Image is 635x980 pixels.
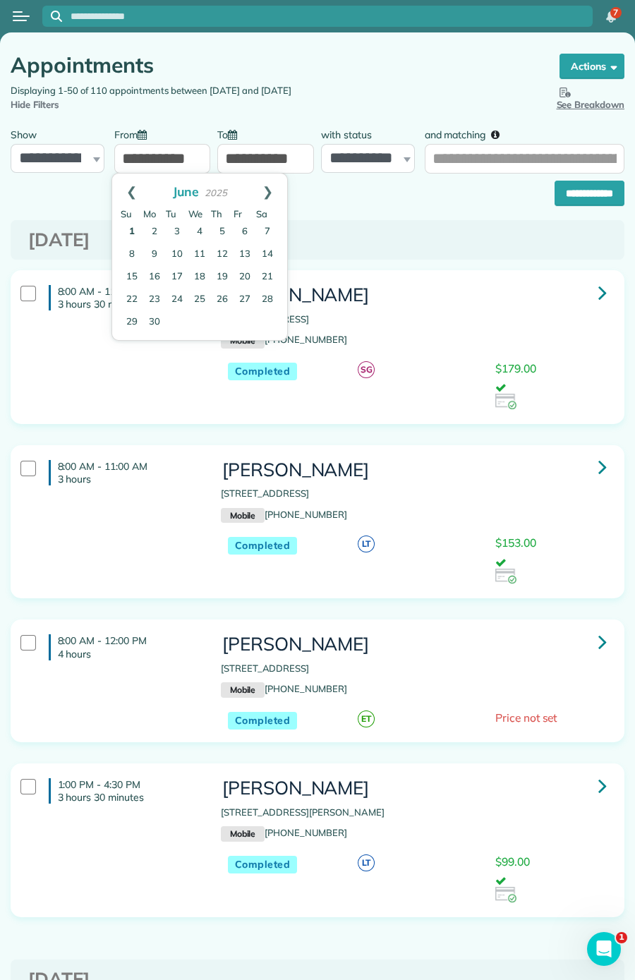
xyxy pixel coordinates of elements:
a: Mobile[PHONE_NUMBER] [221,827,347,838]
nav: Main [590,1,635,32]
span: Wednesday [188,208,202,219]
span: Hide Filters [11,98,59,112]
p: [STREET_ADDRESS] [221,662,612,676]
span: 1 [616,932,627,943]
svg: Focus search [51,11,62,22]
span: Monday [143,208,156,219]
h4: 1:00 PM - 4:30 PM [49,778,210,804]
a: 15 [121,266,143,289]
h4: 8:00 AM - 11:30 AM [49,285,210,310]
h3: [DATE] [28,230,607,250]
a: 12 [211,243,234,266]
a: 7 [256,221,279,243]
img: icon_credit_card_success-27c2c4fc500a7f1a58a13ef14842cb958d03041fefb464fd2e53c949a5770e83.png [495,394,516,409]
label: To [217,121,244,147]
a: Prev [112,174,151,209]
span: Sunday [121,208,132,219]
span: June [173,183,199,199]
img: icon_credit_card_success-27c2c4fc500a7f1a58a13ef14842cb958d03041fefb464fd2e53c949a5770e83.png [495,569,516,584]
h3: [PERSON_NAME] [221,634,612,655]
span: ET [358,710,375,727]
a: Mobile[PHONE_NUMBER] [221,509,347,520]
span: Completed [228,856,298,873]
a: 11 [188,243,211,266]
span: Saturday [256,208,267,219]
a: 23 [143,289,166,311]
button: Open menu [13,8,30,24]
h3: [PERSON_NAME] [221,778,612,799]
span: Completed [228,537,298,555]
span: Completed [228,712,298,730]
p: 3 hours [58,473,210,485]
a: Mobile[PHONE_NUMBER] [221,683,347,694]
div: 7 unread notifications [596,1,626,32]
small: Mobile [221,682,265,698]
a: 25 [188,289,211,311]
span: Thursday [211,208,222,219]
iframe: Intercom live chat [587,932,621,966]
a: 13 [234,243,256,266]
p: 4 hours [58,648,210,660]
p: [STREET_ADDRESS] [221,313,612,327]
a: 5 [211,221,234,243]
h3: [PERSON_NAME] [221,460,612,480]
h1: Appointments [11,54,533,77]
a: 6 [234,221,256,243]
a: 14 [256,243,279,266]
p: [STREET_ADDRESS][PERSON_NAME] [221,806,612,820]
small: Mobile [221,826,265,842]
a: 10 [166,243,188,266]
span: 7 [613,7,618,18]
a: 9 [143,243,166,266]
a: 8 [121,243,143,266]
span: 2025 [205,187,227,198]
p: 3 hours 30 minutes [58,298,210,310]
small: Mobile [221,508,265,524]
p: [STREET_ADDRESS] [221,487,612,501]
a: 29 [121,311,143,334]
h3: [PERSON_NAME] [221,285,612,306]
span: Friday [234,208,242,219]
span: $179.00 [495,361,536,375]
a: 16 [143,266,166,289]
a: 17 [166,266,188,289]
a: 30 [143,311,166,334]
span: Price not set [495,710,557,725]
span: See Breakdown [557,84,625,110]
a: 28 [256,289,279,311]
label: and matching [425,121,510,147]
a: Hide Filters [11,99,59,110]
label: From [114,121,154,147]
a: 4 [188,221,211,243]
span: Completed [228,363,298,380]
a: Mobile[PHONE_NUMBER] [221,334,347,345]
a: 19 [211,266,234,289]
h4: 8:00 AM - 12:00 PM [49,634,210,660]
button: Actions [560,54,624,79]
span: LT [358,536,375,552]
a: 26 [211,289,234,311]
p: 3 hours 30 minutes [58,791,210,804]
a: 20 [234,266,256,289]
img: icon_credit_card_success-27c2c4fc500a7f1a58a13ef14842cb958d03041fefb464fd2e53c949a5770e83.png [495,887,516,902]
a: Next [248,174,287,209]
a: 27 [234,289,256,311]
a: 2 [143,221,166,243]
a: 1 [121,221,143,243]
span: $99.00 [495,854,530,869]
a: 21 [256,266,279,289]
a: 24 [166,289,188,311]
a: 3 [166,221,188,243]
span: Tuesday [166,208,176,219]
button: See Breakdown [557,84,625,112]
span: LT [358,854,375,871]
span: SG [358,361,375,378]
span: $153.00 [495,536,536,550]
a: 18 [188,266,211,289]
button: Focus search [42,11,62,22]
a: 22 [121,289,143,311]
h4: 8:00 AM - 11:00 AM [49,460,210,485]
